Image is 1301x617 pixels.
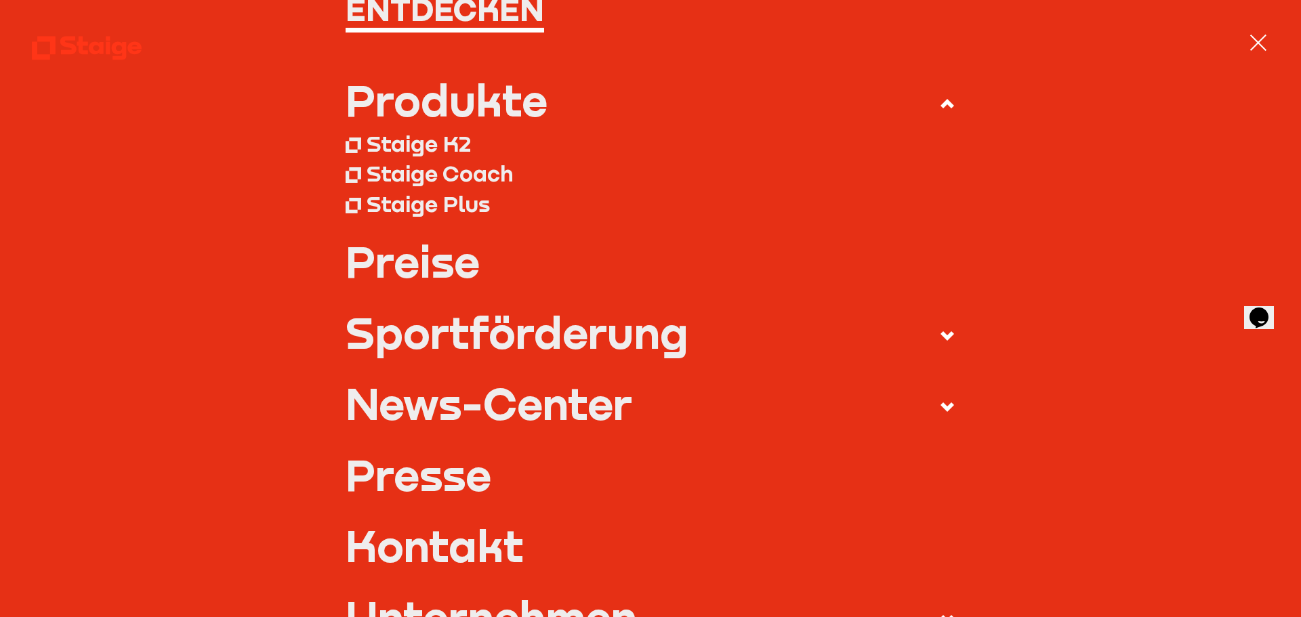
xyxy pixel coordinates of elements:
[346,188,956,219] a: Staige Plus
[1244,289,1287,329] iframe: chat widget
[346,158,956,189] a: Staige Coach
[367,130,471,157] div: Staige K2
[346,240,956,282] a: Preise
[346,382,632,425] div: News-Center
[346,453,956,496] a: Presse
[346,311,688,354] div: Sportförderung
[367,160,513,187] div: Staige Coach
[346,128,956,158] a: Staige K2
[346,524,956,567] a: Kontakt
[346,79,548,121] div: Produkte
[367,190,490,217] div: Staige Plus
